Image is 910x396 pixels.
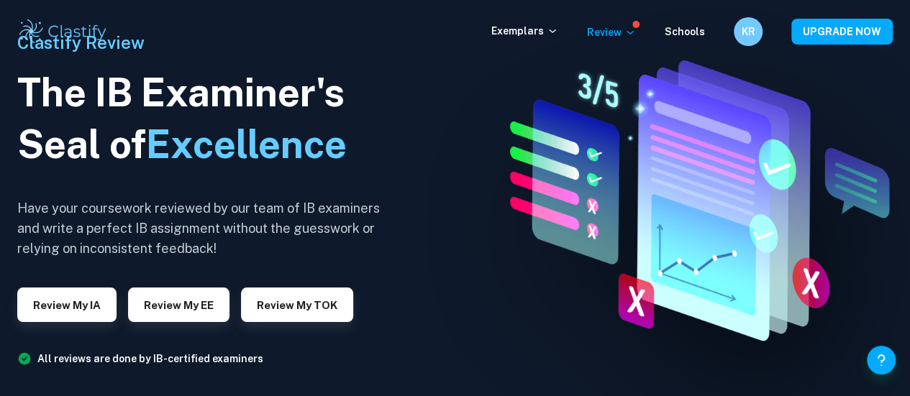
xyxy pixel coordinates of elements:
[17,198,391,259] h6: Have your coursework reviewed by our team of IB examiners and write a perfect IB assignment witho...
[665,26,705,37] a: Schools
[740,24,757,40] h6: KR
[473,47,910,349] img: IA Review hero
[17,17,109,46] img: Clastify logo
[241,287,353,322] button: Review my TOK
[17,287,117,322] button: Review my IA
[791,19,893,45] button: UPGRADE NOW
[128,287,229,322] button: Review my EE
[491,23,558,39] p: Exemplars
[37,353,263,364] a: All reviews are done by IB-certified examiners
[867,346,896,374] button: Help and Feedback
[734,17,763,46] button: KR
[17,67,391,170] h1: The IB Examiner's Seal of
[587,24,636,40] p: Review
[146,121,347,167] span: Excellence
